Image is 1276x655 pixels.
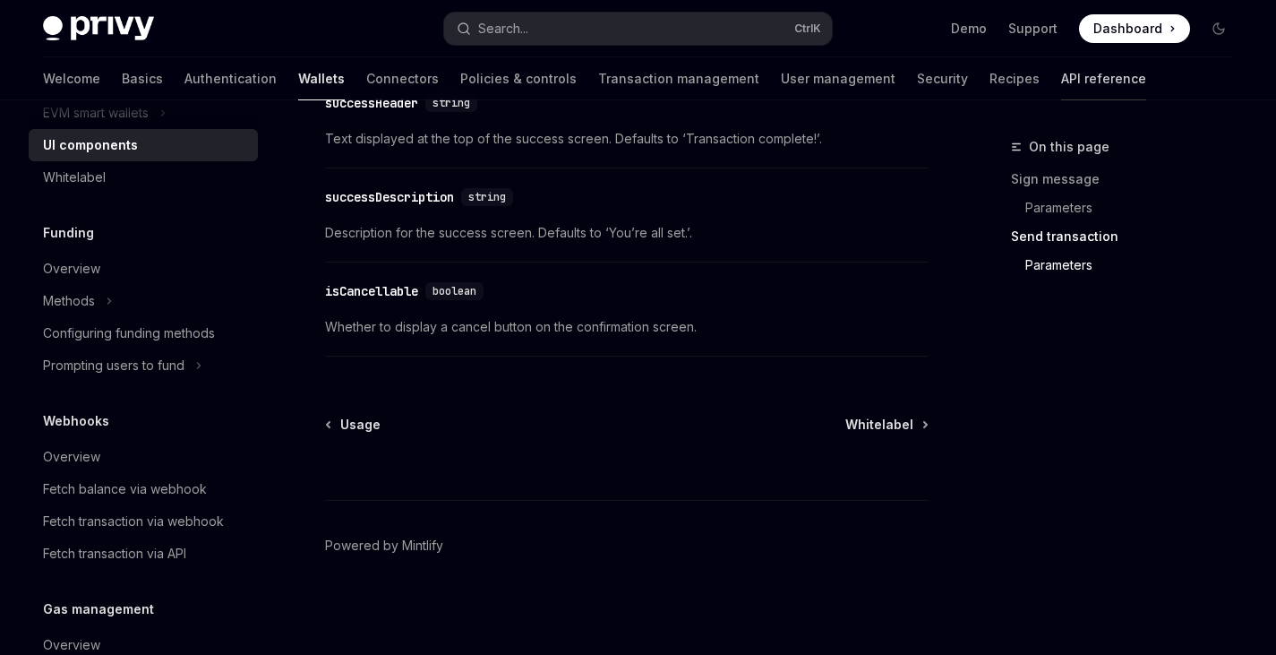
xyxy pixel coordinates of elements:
[184,57,277,100] a: Authentication
[325,316,929,338] span: Whether to display a cancel button on the confirmation screen.
[1093,20,1162,38] span: Dashboard
[327,416,381,434] a: Usage
[29,285,258,317] button: Toggle Methods section
[325,128,929,150] span: Text displayed at the top of the success screen. Defaults to ‘Transaction complete!’.
[325,537,443,555] a: Powered by Mintlify
[29,317,258,349] a: Configuring funding methods
[43,222,94,244] h5: Funding
[325,94,418,112] div: successHeader
[325,188,454,206] div: successDescription
[444,13,831,45] button: Open search
[1029,136,1109,158] span: On this page
[366,57,439,100] a: Connectors
[43,290,95,312] div: Methods
[1204,14,1233,43] button: Toggle dark mode
[29,253,258,285] a: Overview
[794,22,821,36] span: Ctrl K
[298,57,345,100] a: Wallets
[1011,194,1247,222] a: Parameters
[43,478,207,500] div: Fetch balance via webhook
[1011,251,1247,280] a: Parameters
[1008,20,1058,38] a: Support
[43,16,154,41] img: dark logo
[29,349,258,382] button: Toggle Prompting users to fund section
[29,505,258,538] a: Fetch transaction via webhook
[29,441,258,473] a: Overview
[43,543,186,565] div: Fetch transaction via API
[598,57,759,100] a: Transaction management
[460,57,577,100] a: Policies & controls
[781,57,895,100] a: User management
[43,511,224,532] div: Fetch transaction via webhook
[1011,222,1247,251] a: Send transaction
[917,57,968,100] a: Security
[989,57,1040,100] a: Recipes
[1079,14,1190,43] a: Dashboard
[43,134,138,156] div: UI components
[325,282,418,300] div: isCancellable
[325,222,929,244] span: Description for the success screen. Defaults to ‘You’re all set.’.
[1061,57,1146,100] a: API reference
[845,416,913,434] span: Whitelabel
[43,410,109,432] h5: Webhooks
[340,416,381,434] span: Usage
[29,129,258,161] a: UI components
[432,96,470,110] span: string
[468,190,506,204] span: string
[432,284,476,298] span: boolean
[29,473,258,505] a: Fetch balance via webhook
[43,258,100,280] div: Overview
[29,538,258,570] a: Fetch transaction via API
[122,57,163,100] a: Basics
[43,57,100,100] a: Welcome
[845,416,927,434] a: Whitelabel
[43,323,215,344] div: Configuring funding methods
[478,18,528,39] div: Search...
[43,599,154,620] h5: Gas management
[29,161,258,194] a: Whitelabel
[1011,165,1247,194] a: Sign message
[951,20,987,38] a: Demo
[43,167,106,188] div: Whitelabel
[43,355,184,376] div: Prompting users to fund
[43,446,100,468] div: Overview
